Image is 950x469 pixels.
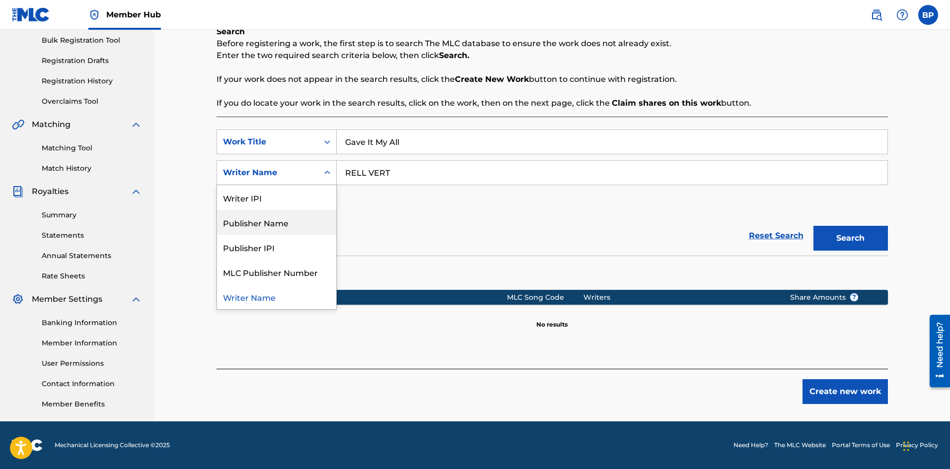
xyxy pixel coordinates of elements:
span: Matching [32,119,71,131]
a: The MLC Website [774,441,826,450]
div: Song Title [236,292,507,303]
div: Writer Name [217,284,336,309]
span: Mechanical Licensing Collective © 2025 [55,441,170,450]
a: Statements [42,230,142,241]
a: Contact Information [42,379,142,389]
a: Registration History [42,76,142,86]
img: Matching [12,119,24,131]
p: Before registering a work, the first step is to search The MLC database to ensure the work does n... [217,38,888,50]
a: Banking Information [42,318,142,328]
button: Create new work [803,379,888,404]
div: MLC Song Code [507,292,584,303]
img: help [896,9,908,21]
img: logo [12,439,43,451]
a: Rate Sheets [42,271,142,281]
span: Royalties [32,186,69,198]
img: Royalties [12,186,24,198]
iframe: Chat Widget [900,421,950,469]
div: Help [892,5,912,25]
a: Portal Terms of Use [832,441,890,450]
button: Search [813,226,888,251]
a: User Permissions [42,358,142,369]
div: MLC Publisher Number [217,260,336,284]
a: Bulk Registration Tool [42,35,142,46]
a: Match History [42,163,142,174]
a: Member Information [42,338,142,348]
div: User Menu [918,5,938,25]
a: Reset Search [744,225,808,247]
img: expand [130,186,142,198]
span: Member Settings [32,293,102,305]
div: Writer IPI [217,185,336,210]
a: Summary [42,210,142,220]
span: Share Amounts [790,292,859,303]
a: Annual Statements [42,251,142,261]
a: Matching Tool [42,143,142,153]
div: Writers [584,292,775,303]
strong: Search. [439,51,469,60]
iframe: Resource Center [922,311,950,391]
form: Search Form [217,130,888,256]
img: Member Settings [12,293,24,305]
div: Publisher IPI [217,235,336,260]
img: expand [130,119,142,131]
p: No results [536,308,568,329]
b: Search [217,27,245,36]
a: Member Benefits [42,399,142,409]
span: ? [850,293,858,301]
strong: Create New Work [455,74,529,84]
p: If you do locate your work in the search results, click on the work, then on the next page, click... [217,97,888,109]
p: If your work does not appear in the search results, click the button to continue with registration. [217,73,888,85]
a: Public Search [867,5,886,25]
a: Overclaims Tool [42,96,142,107]
a: Registration Drafts [42,56,142,66]
div: Drag [903,431,909,461]
img: expand [130,293,142,305]
a: Need Help? [733,441,768,450]
div: Work Title [223,136,312,148]
div: Publisher Name [217,210,336,235]
div: Writer Name [223,167,312,179]
strong: Claim shares on this work [612,98,721,108]
p: Enter the two required search criteria below, then click [217,50,888,62]
img: search [871,9,882,21]
img: Top Rightsholder [88,9,100,21]
img: MLC Logo [12,7,50,22]
span: Member Hub [106,9,161,20]
a: Privacy Policy [896,441,938,450]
